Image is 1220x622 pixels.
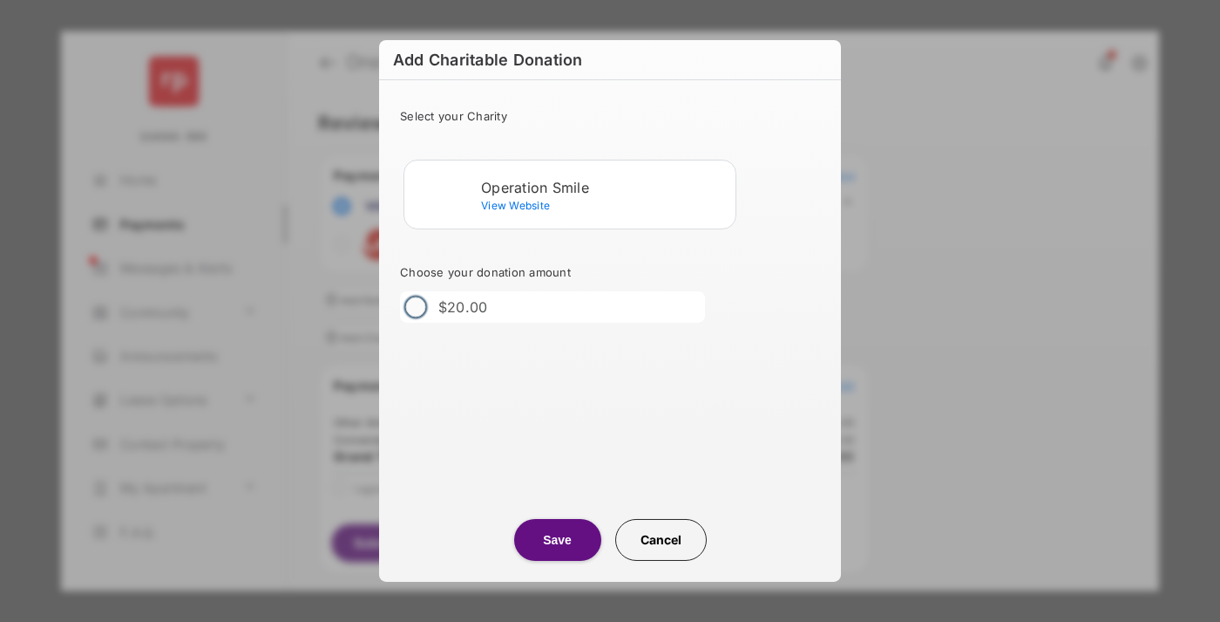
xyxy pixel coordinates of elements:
span: View Website [481,199,550,212]
span: Choose your donation amount [400,265,571,279]
span: Select your Charity [400,109,507,123]
label: $20.00 [438,298,488,316]
h6: Add Charitable Donation [379,40,841,80]
div: Operation Smile [481,180,729,195]
button: Cancel [615,519,707,561]
button: Save [514,519,601,561]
